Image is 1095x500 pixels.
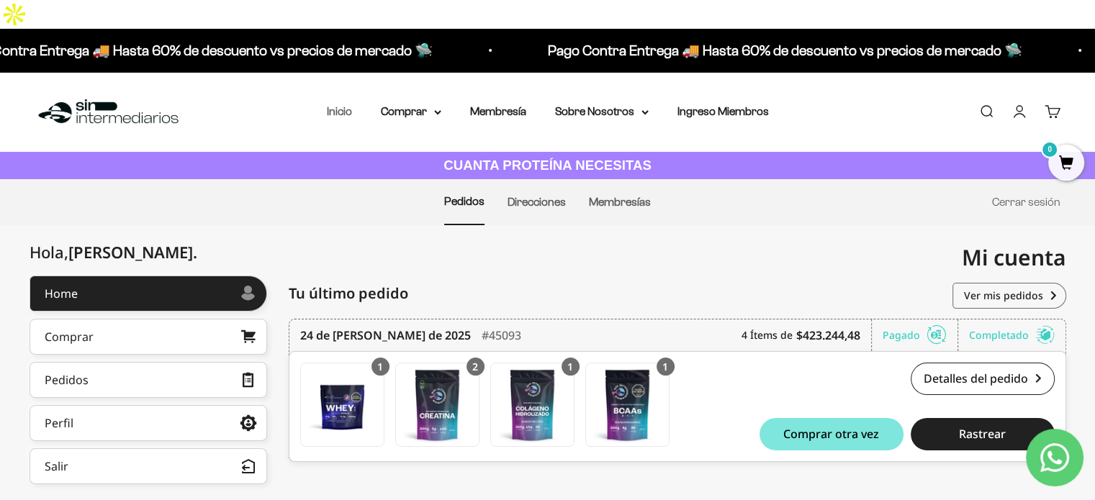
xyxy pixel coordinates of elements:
a: Comprar [30,319,267,355]
span: [PERSON_NAME] [68,241,197,263]
mark: 0 [1041,141,1058,158]
span: . [193,241,197,263]
div: Pedidos [45,374,89,386]
div: 1 [657,358,675,376]
a: 0 [1048,156,1084,172]
a: Ver mis pedidos [952,283,1066,309]
a: Inicio [327,105,352,117]
a: Direcciones [508,196,566,208]
summary: Comprar [381,102,441,121]
div: #45093 [482,319,521,351]
span: Comprar otra vez [783,428,879,440]
div: 2 [467,358,485,376]
a: Ingreso Miembros [677,105,769,117]
a: Creatina Monohidrato [395,363,479,447]
a: Home [30,276,267,312]
div: 4 Ítems de [742,319,872,351]
a: Cerrar sesión [992,196,1060,208]
a: Perfil [30,405,267,441]
span: Rastrear [959,428,1006,440]
a: Detalles del pedido [911,363,1055,395]
button: Rastrear [911,418,1055,450]
strong: CUANTA PROTEÍNA NECESITAS [443,158,652,173]
a: Membresía [470,105,526,117]
img: Translation missing: es.BCAAs sabor Limón - Mandarina (2:1:1) [586,363,669,446]
time: 24 de [PERSON_NAME] de 2025 [300,327,471,344]
b: $423.244,48 [796,327,860,344]
span: Tu último pedido [289,283,408,304]
img: Translation missing: es.Proteína Whey - Vainilla - Vainilla / 5 libras (2280g) [301,363,384,446]
summary: Sobre Nosotros [555,102,649,121]
span: Mi cuenta [962,242,1066,272]
div: 1 [371,358,389,376]
div: Perfil [45,417,73,429]
div: Hola, [30,243,197,261]
div: 1 [562,358,580,376]
a: Pedidos [444,195,485,207]
a: Pedidos [30,362,267,398]
img: Translation missing: es.Colágeno Hidrolizado [491,363,574,446]
button: Comprar otra vez [760,418,904,450]
a: Membresías [589,196,651,208]
div: Salir [45,460,68,472]
div: Pagado [883,319,958,351]
a: Colágeno Hidrolizado [490,363,574,447]
a: Proteína Whey - Vainilla - Vainilla / 5 libras (2280g) [300,363,384,447]
div: Comprar [45,331,94,342]
a: BCAAs sabor Limón - Mandarina (2:1:1) [585,363,670,447]
button: Salir [30,448,267,484]
p: Pago Contra Entrega 🚚 Hasta 60% de descuento vs precios de mercado 🛸 [546,39,1021,62]
div: Completado [969,319,1055,351]
img: Translation missing: es.Creatina Monohidrato [396,363,479,446]
div: Home [45,288,78,299]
